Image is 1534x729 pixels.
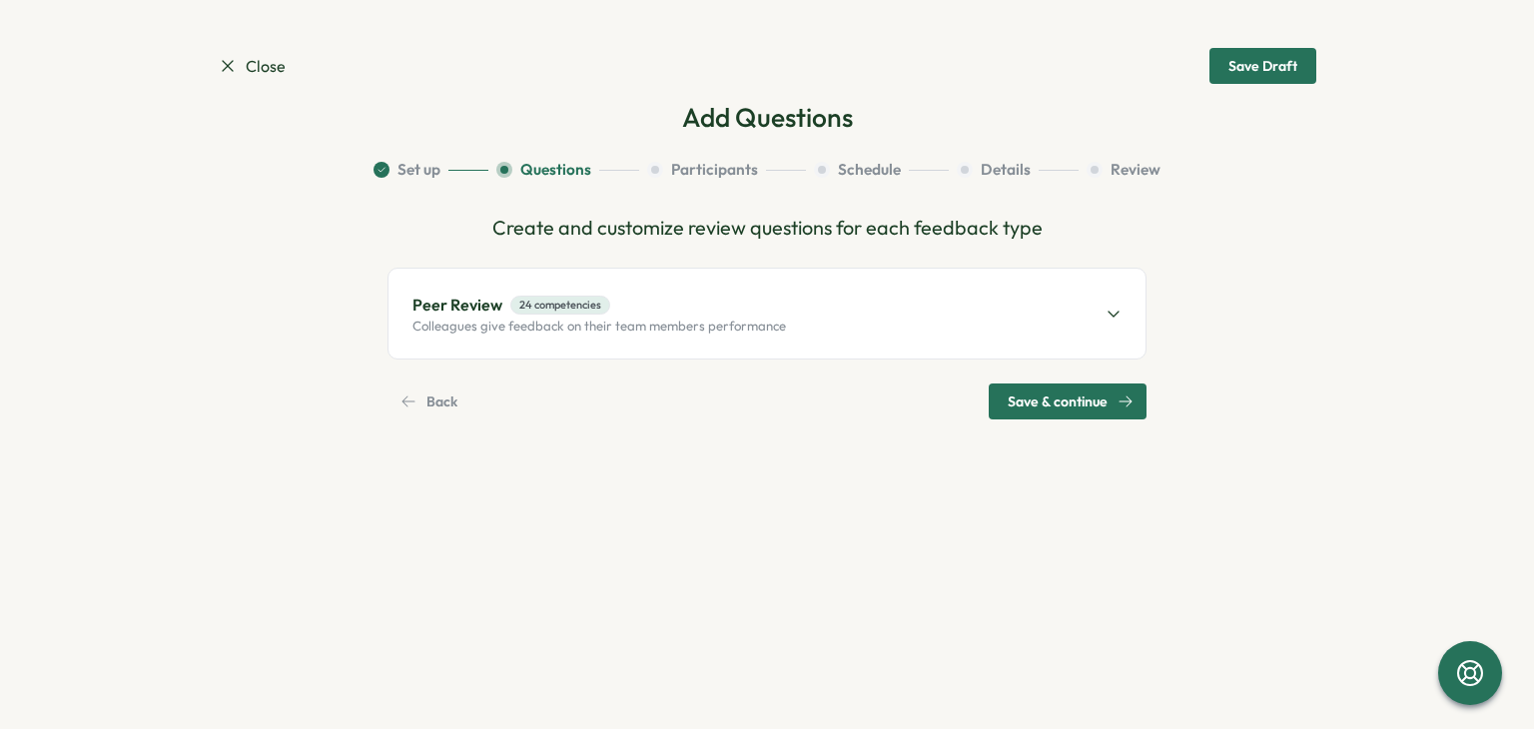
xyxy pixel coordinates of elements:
p: Colleagues give feedback on their team members performance [412,318,786,336]
button: Set up [374,159,488,181]
button: Review [1087,159,1160,181]
button: Save & continue [989,383,1147,419]
p: Create and customize review questions for each feedback type [387,213,1147,244]
button: Back [387,383,476,419]
button: Questions [496,159,639,181]
h2: Add Questions [682,100,853,135]
div: Save Draft [1228,59,1297,73]
p: Peer Review [412,293,502,318]
span: Back [426,384,457,418]
span: Save & continue [1008,384,1108,418]
button: Participants [647,159,806,181]
button: Schedule [814,159,949,181]
button: Save Draft [1209,48,1316,84]
a: Close [218,54,286,79]
button: Details [957,159,1079,181]
span: 24 competencies [510,296,610,315]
